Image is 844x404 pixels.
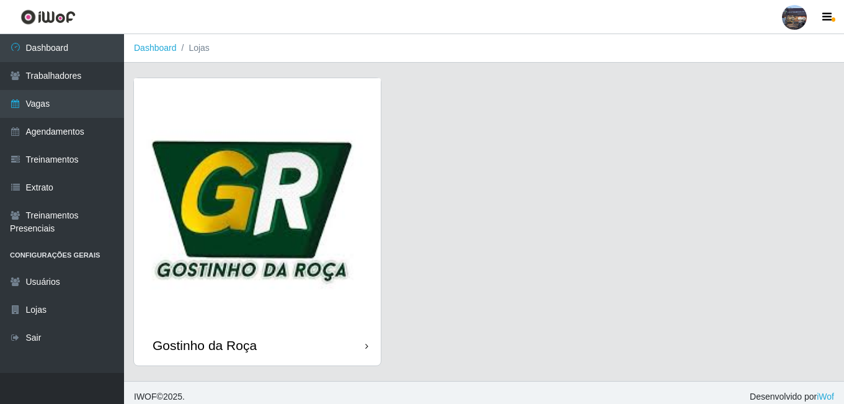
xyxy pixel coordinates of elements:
[134,390,185,403] span: © 2025 .
[177,42,210,55] li: Lojas
[20,9,76,25] img: CoreUI Logo
[817,392,834,402] a: iWof
[134,392,157,402] span: IWOF
[134,78,381,325] img: cardImg
[134,43,177,53] a: Dashboard
[124,34,844,63] nav: breadcrumb
[134,78,381,366] a: Gostinho da Roça
[153,338,257,353] div: Gostinho da Roça
[750,390,834,403] span: Desenvolvido por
